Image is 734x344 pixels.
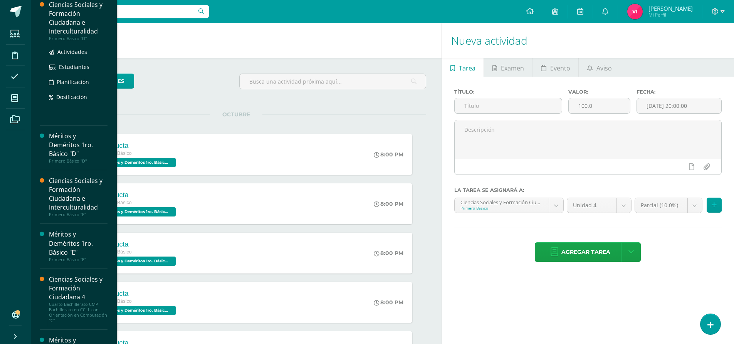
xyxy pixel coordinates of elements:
div: Conducta [99,240,178,248]
span: Méritos y Deméritos 1ro. Básico "A" 'A' [99,158,176,167]
a: Ciencias Sociales y Formación Ciudadana e InterculturalidadPrimero Básico "E" [49,176,107,217]
input: Título [455,98,562,113]
a: Estudiantes [49,62,107,71]
span: Examen [501,59,524,77]
input: Puntos máximos [569,98,630,113]
span: Planificación [57,78,89,86]
div: 8:00 PM [374,299,403,306]
a: Actividades [49,47,107,56]
div: Primero Básico "E" [49,257,107,262]
div: Primero Básico "D" [49,158,107,164]
label: Fecha: [637,89,722,95]
span: Dosificación [56,93,87,101]
span: Mi Perfil [648,12,693,18]
h1: Nueva actividad [451,23,725,58]
div: Primero Básico [460,205,543,211]
a: Méritos y Deméritos 1ro. Básico "D"Primero Básico "D" [49,132,107,164]
div: Conducta [99,290,178,298]
span: Tarea [459,59,475,77]
a: Ciencias Sociales y Formación Ciudadana 4Cuarto Bachillerato CMP Bachillerato en CCLL con Orienta... [49,275,107,323]
span: Actividades [57,48,87,55]
span: Estudiantes [59,63,89,70]
div: Ciencias Sociales y Formación Ciudadana e Interculturalidad [49,0,107,36]
div: 8:00 PM [374,250,403,257]
span: OCTUBRE [210,111,262,118]
span: Parcial (10.0%) [641,198,682,213]
div: Ciencias Sociales y Formación Ciudadana 4 [49,275,107,302]
span: Méritos y Deméritos 1ro. Básico "B" 'B' [99,207,176,216]
a: Evento [532,58,578,77]
img: 3970a2f8d91ad8cd50ae57891372588b.png [627,4,643,19]
div: Conducta [99,191,178,199]
a: Unidad 4 [567,198,631,213]
div: Primero Básico "E" [49,212,107,217]
input: Busca un usuario... [36,5,209,18]
span: Evento [550,59,570,77]
div: Conducta [99,142,178,150]
a: Ciencias Sociales y Formación Ciudadana e Interculturalidad 'A'Primero Básico [455,198,564,213]
a: Examen [484,58,532,77]
label: Título: [454,89,562,95]
span: Méritos y Deméritos 1ro. Básico "D" 'D' [99,306,176,315]
a: Parcial (10.0%) [635,198,702,213]
a: Dosificación [49,92,107,101]
span: [PERSON_NAME] [648,5,693,12]
span: Méritos y Deméritos 1ro. Básico "C" 'C' [99,257,176,266]
div: Primero Básico "D" [49,36,107,41]
div: Méritos y Deméritos 1ro. Básico "E" [49,230,107,257]
label: La tarea se asignará a: [454,187,722,193]
a: Méritos y Deméritos 1ro. Básico "E"Primero Básico "E" [49,230,107,262]
label: Valor: [568,89,631,95]
div: Ciencias Sociales y Formación Ciudadana e Interculturalidad 'A' [460,198,543,205]
a: Aviso [579,58,620,77]
a: Planificación [49,77,107,86]
a: Ciencias Sociales y Formación Ciudadana e InterculturalidadPrimero Básico "D" [49,0,107,41]
div: 8:00 PM [374,151,403,158]
div: Cuarto Bachillerato CMP Bachillerato en CCLL con Orientación en Computación "C" [49,302,107,323]
a: Tarea [442,58,484,77]
div: Ciencias Sociales y Formación Ciudadana e Interculturalidad [49,176,107,212]
input: Fecha de entrega [637,98,721,113]
span: Aviso [596,59,612,77]
h1: Actividades [40,23,432,58]
span: Agregar tarea [561,243,610,262]
div: Méritos y Deméritos 1ro. Básico "D" [49,132,107,158]
span: Unidad 4 [573,198,611,213]
div: 8:00 PM [374,200,403,207]
input: Busca una actividad próxima aquí... [240,74,426,89]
